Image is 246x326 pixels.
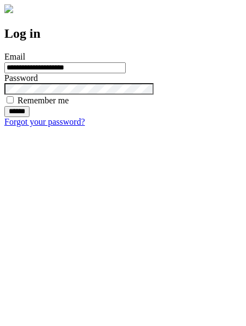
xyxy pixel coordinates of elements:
label: Remember me [17,96,69,105]
a: Forgot your password? [4,117,85,126]
img: logo-4e3dc11c47720685a147b03b5a06dd966a58ff35d612b21f08c02c0306f2b779.png [4,4,13,13]
label: Password [4,73,38,83]
h2: Log in [4,26,242,41]
label: Email [4,52,25,61]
